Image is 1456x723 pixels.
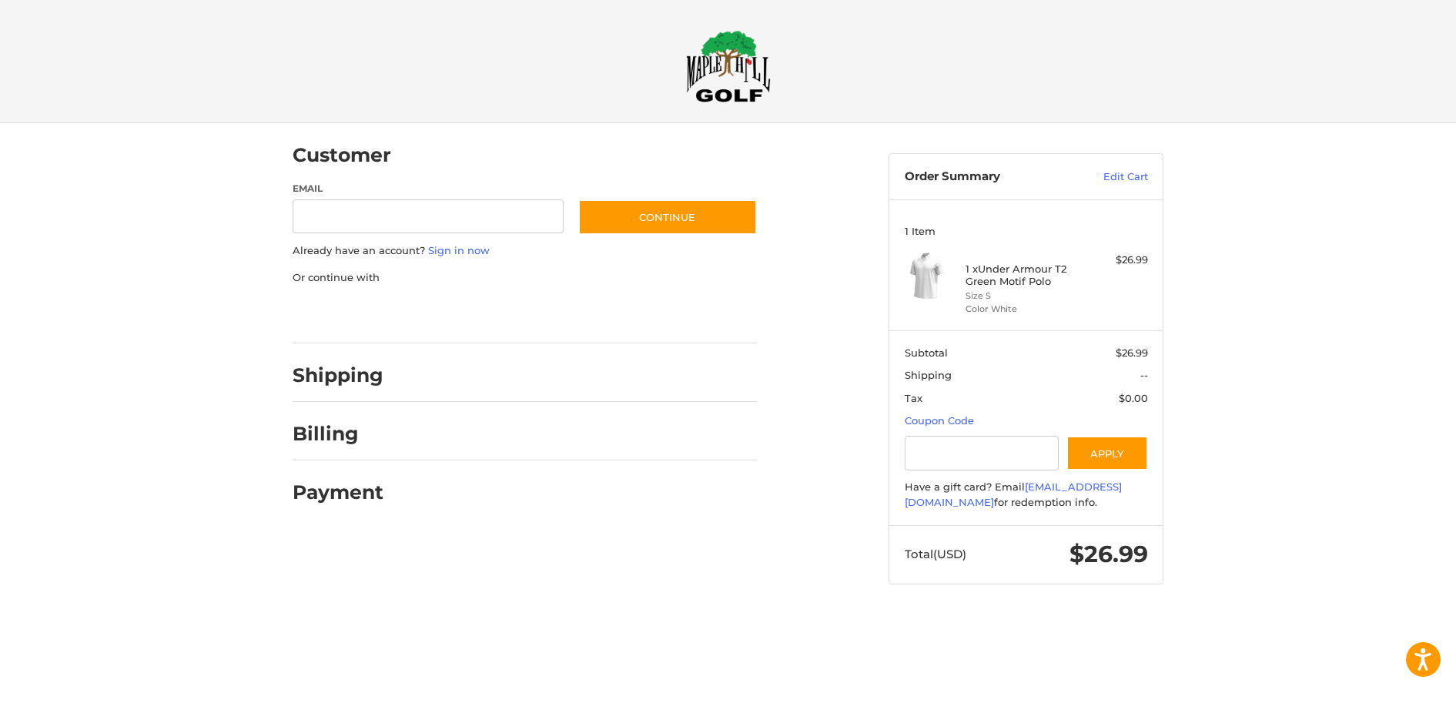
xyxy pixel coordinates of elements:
[905,547,966,561] span: Total (USD)
[905,225,1148,237] h3: 1 Item
[293,422,383,446] h2: Billing
[578,199,757,235] button: Continue
[1066,436,1148,470] button: Apply
[293,480,383,504] h2: Payment
[293,143,391,167] h2: Customer
[1119,392,1148,404] span: $0.00
[905,392,922,404] span: Tax
[905,436,1059,470] input: Gift Certificate or Coupon Code
[1140,369,1148,381] span: --
[1069,540,1148,568] span: $26.99
[905,369,952,381] span: Shipping
[418,300,534,328] iframe: PayPal-paylater
[966,303,1083,316] li: Color White
[1087,253,1148,268] div: $26.99
[549,300,664,328] iframe: PayPal-venmo
[293,243,757,259] p: Already have an account?
[288,300,403,328] iframe: PayPal-paypal
[1116,346,1148,359] span: $26.99
[428,244,490,256] a: Sign in now
[905,346,948,359] span: Subtotal
[966,263,1083,288] h4: 1 x Under Armour T2 Green Motif Polo
[293,363,383,387] h2: Shipping
[1070,169,1148,185] a: Edit Cart
[686,30,771,102] img: Maple Hill Golf
[293,182,564,196] label: Email
[905,414,974,427] a: Coupon Code
[966,290,1083,303] li: Size S
[905,480,1148,510] div: Have a gift card? Email for redemption info.
[293,270,757,286] p: Or continue with
[905,480,1122,508] a: [EMAIL_ADDRESS][DOMAIN_NAME]
[905,169,1070,185] h3: Order Summary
